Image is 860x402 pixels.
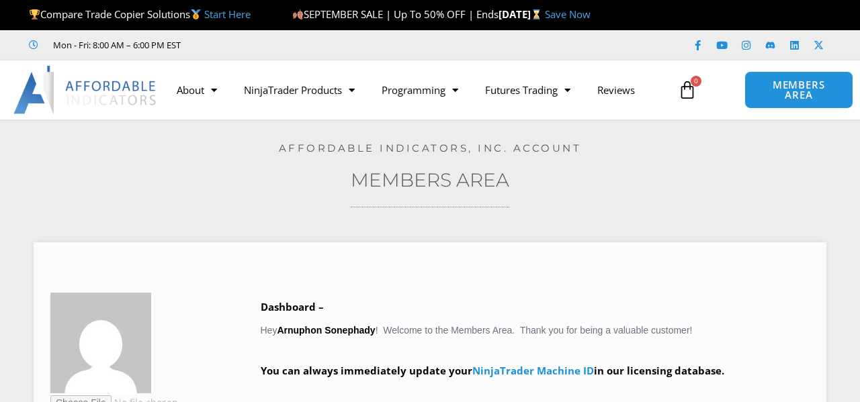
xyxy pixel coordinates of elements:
[292,7,499,21] span: SEPTEMBER SALE | Up To 50% OFF | Ends
[191,9,201,19] img: 🥇
[261,364,724,377] strong: You can always immediately update your in our licensing database.
[293,9,303,19] img: 🍂
[351,168,509,191] a: Members Area
[277,325,375,336] strong: Arnuphon Sonephady
[50,37,181,53] span: Mon - Fri: 8:00 AM – 6:00 PM EST
[30,9,40,19] img: 🏆
[204,7,251,21] a: Start Here
[531,9,542,19] img: ⌛
[472,364,594,377] a: NinjaTrader Machine ID
[658,70,717,109] a: 0
[230,74,368,105] a: NinjaTrader Products
[472,74,584,105] a: Futures Trading
[163,74,671,105] nav: Menu
[744,71,853,109] a: MEMBERS AREA
[200,38,401,52] iframe: Customer reviews powered by Trustpilot
[261,300,324,313] b: Dashboard –
[368,74,472,105] a: Programming
[50,293,151,393] img: 25c4a750554ecc57b32ad185e7cd19754c2f2920f1a9746b894df5ef58b274a0
[499,7,545,21] strong: [DATE]
[279,142,582,154] a: Affordable Indicators, Inc. Account
[759,80,839,100] span: MEMBERS AREA
[584,74,648,105] a: Reviews
[163,74,230,105] a: About
[545,7,591,21] a: Save Now
[29,7,251,21] span: Compare Trade Copier Solutions
[691,76,701,87] span: 0
[13,66,158,114] img: LogoAI | Affordable Indicators – NinjaTrader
